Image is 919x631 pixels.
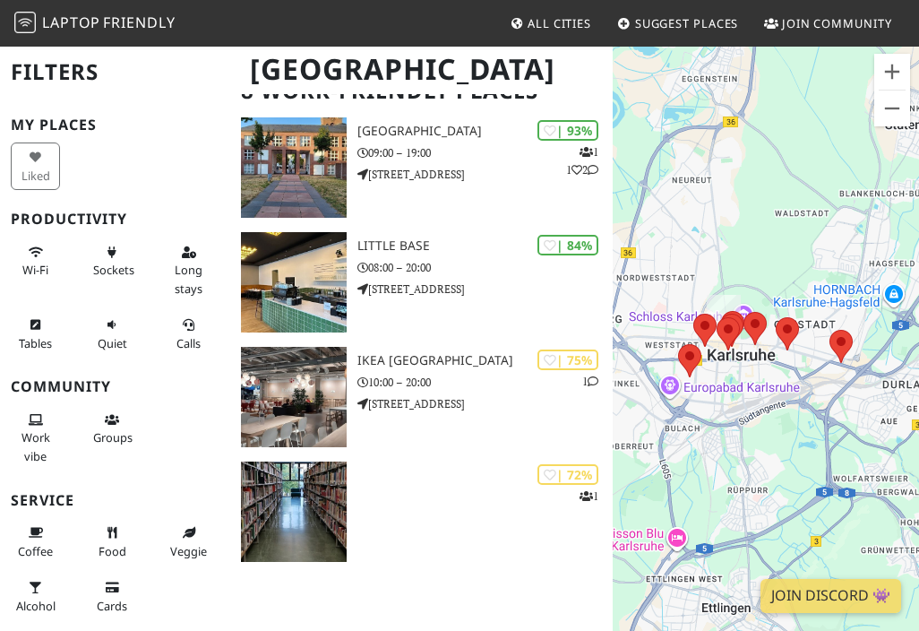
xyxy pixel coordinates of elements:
a: Suggest Places [610,7,746,39]
h1: [GEOGRAPHIC_DATA] [236,45,610,94]
p: [STREET_ADDRESS] [357,395,613,412]
span: Work-friendly tables [19,335,52,351]
button: Alcohol [11,573,60,620]
img: IKEA Karlsruhe [241,347,347,447]
button: Groups [88,405,137,453]
button: Food [88,518,137,566]
span: Veggie [170,543,207,559]
p: [STREET_ADDRESS] [357,281,613,298]
h3: My Places [11,117,219,134]
div: | 93% [537,120,598,141]
span: Group tables [93,429,133,445]
span: Coffee [18,543,53,559]
button: Sockets [88,238,137,285]
p: [STREET_ADDRESS] [357,166,613,183]
span: Power sockets [93,262,134,278]
span: Quiet [98,335,127,351]
a: IKEA Karlsruhe | 75% 1 IKEA [GEOGRAPHIC_DATA] 10:00 – 20:00 [STREET_ADDRESS] [230,347,614,447]
button: Coffee [11,518,60,566]
button: Long stays [164,238,213,303]
p: 08:00 – 20:00 [357,259,613,276]
button: Work vibe [11,405,60,471]
button: Wi-Fi [11,238,60,285]
span: Credit cards [97,598,127,614]
span: Friendly [103,13,175,32]
img: Little Base [241,232,347,333]
button: Calls [164,310,213,358]
span: People working [21,429,50,463]
span: Join Community [782,15,892,31]
img: Baden State Library [241,117,347,218]
span: Suggest Places [635,15,739,31]
h3: Little Base [357,238,613,254]
span: Alcohol [16,598,56,614]
div: | 75% [537,350,598,370]
p: 1 1 2 [566,143,598,177]
h3: Productivity [11,211,219,228]
p: 10:00 – 20:00 [357,374,613,391]
span: Laptop [42,13,100,32]
button: Zoom in [874,54,910,90]
button: Zoom out [874,91,910,126]
h2: Filters [11,45,219,99]
span: Stable Wi-Fi [22,262,48,278]
div: | 84% [537,235,598,255]
a: Baden State Library | 93% 112 [GEOGRAPHIC_DATA] 09:00 – 19:00 [STREET_ADDRESS] [230,117,614,218]
span: Food [99,543,126,559]
img: Stadtbibliothek im Neuen Ständehaus [241,462,347,562]
button: Veggie [164,518,213,566]
a: Join Community [757,7,899,39]
div: | 72% [537,464,598,485]
button: Cards [88,573,137,620]
span: Video/audio calls [176,335,201,351]
p: 1 [582,373,598,390]
span: All Cities [528,15,591,31]
img: LaptopFriendly [14,12,36,33]
p: 1 [580,488,598,505]
h3: [GEOGRAPHIC_DATA] [357,124,613,139]
a: All Cities [502,7,598,39]
a: LaptopFriendly LaptopFriendly [14,8,176,39]
h3: Community [11,378,219,395]
p: 09:00 – 19:00 [357,144,613,161]
h3: IKEA [GEOGRAPHIC_DATA] [357,353,613,368]
button: Tables [11,310,60,358]
h3: Service [11,492,219,509]
a: Little Base | 84% Little Base 08:00 – 20:00 [STREET_ADDRESS] [230,232,614,333]
button: Quiet [88,310,137,358]
span: Long stays [175,262,202,296]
